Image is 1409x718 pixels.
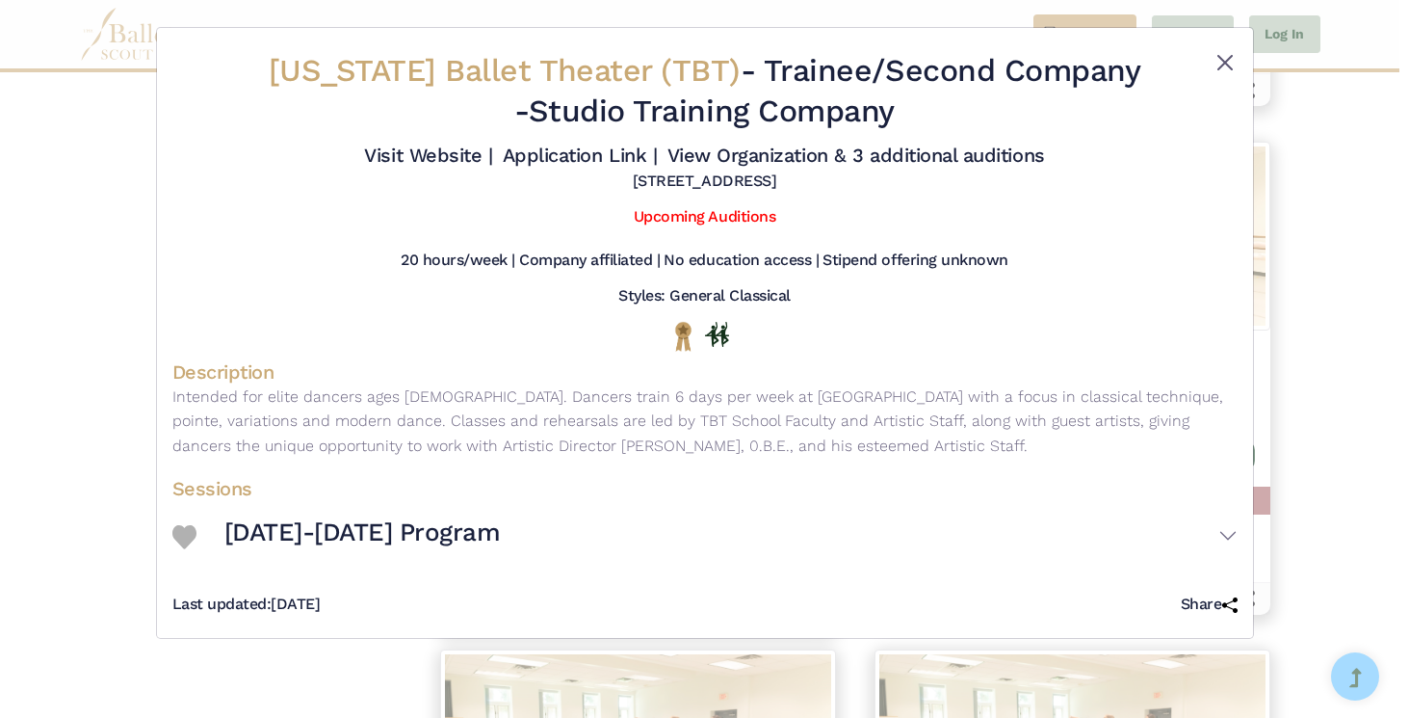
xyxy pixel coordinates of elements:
h5: No education access | [664,251,819,271]
a: Application Link | [503,144,657,167]
span: Last updated: [172,595,272,613]
h5: Company affiliated | [519,251,660,271]
h5: [STREET_ADDRESS] [633,172,776,192]
span: Trainee/Second Company - [514,52,1140,129]
img: National [671,321,695,351]
img: In Person [705,322,729,347]
h5: [DATE] [172,595,321,615]
h5: 20 hours/week | [401,251,515,271]
button: Close [1213,51,1237,74]
h5: Stipend offering unknown [822,251,1007,271]
a: Visit Website | [364,144,492,167]
h4: Sessions [172,476,1238,501]
h5: Styles: General Classical [618,286,791,306]
h5: Share [1181,595,1238,615]
h3: [DATE]-[DATE] Program [224,517,501,549]
a: View Organization & 3 additional auditions [667,144,1045,167]
h2: - Studio Training Company [261,51,1149,131]
p: Intended for elite dancers ages [DEMOGRAPHIC_DATA]. Dancers train 6 days per week at [GEOGRAPHIC_... [172,385,1238,459]
a: Upcoming Auditions [634,207,775,226]
h4: Description [172,359,1238,385]
img: Heart [172,525,196,549]
span: [US_STATE] Ballet Theater (TBT) [269,52,741,89]
button: [DATE]-[DATE] Program [224,509,1238,565]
